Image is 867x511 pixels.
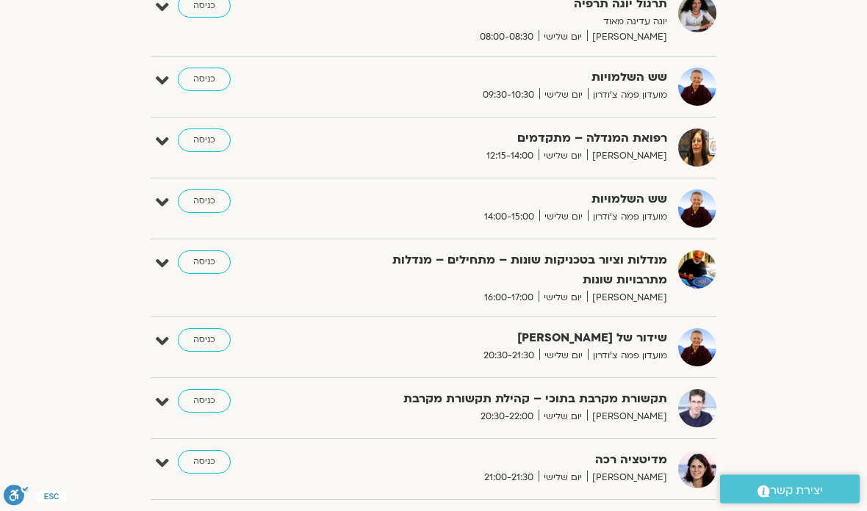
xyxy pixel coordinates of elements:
[351,190,667,210] strong: שש השלמויות
[479,471,539,486] span: 21:00-21:30
[178,129,231,153] a: כניסה
[539,471,587,486] span: יום שלישי
[539,291,587,306] span: יום שלישי
[587,30,667,46] span: [PERSON_NAME]
[539,88,588,104] span: יום שלישי
[539,30,587,46] span: יום שלישי
[178,68,231,92] a: כניסה
[587,149,667,164] span: [PERSON_NAME]
[178,251,231,275] a: כניסה
[351,451,667,471] strong: מדיטציה רכה
[475,410,539,425] span: 20:30-22:00
[539,410,587,425] span: יום שלישי
[587,471,667,486] span: [PERSON_NAME]
[351,251,667,291] strong: מנדלות וציור בטכניקות שונות – מתחילים – מנדלות מתרבויות שונות
[178,451,231,474] a: כניסה
[178,390,231,413] a: כניסה
[351,129,667,149] strong: רפואת המנדלה – מתקדמים
[720,475,860,504] a: יצירת קשר
[478,349,539,364] span: 20:30-21:30
[539,149,587,164] span: יום שלישי
[178,329,231,352] a: כניסה
[539,349,588,364] span: יום שלישי
[351,15,667,30] p: יוגה עדינה מאוד
[479,291,539,306] span: 16:00-17:00
[588,210,667,225] span: מועדון פמה צ'ודרון
[479,210,539,225] span: 14:00-15:00
[539,210,588,225] span: יום שלישי
[770,481,823,501] span: יצירת קשר
[588,88,667,104] span: מועדון פמה צ'ודרון
[475,30,539,46] span: 08:00-08:30
[478,88,539,104] span: 09:30-10:30
[587,291,667,306] span: [PERSON_NAME]
[481,149,539,164] span: 12:15-14:00
[587,410,667,425] span: [PERSON_NAME]
[351,68,667,88] strong: שש השלמויות
[351,329,667,349] strong: שידור של [PERSON_NAME]
[351,390,667,410] strong: תקשורת מקרבת בתוכי – קהילת תקשורת מקרבת
[178,190,231,214] a: כניסה
[588,349,667,364] span: מועדון פמה צ'ודרון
